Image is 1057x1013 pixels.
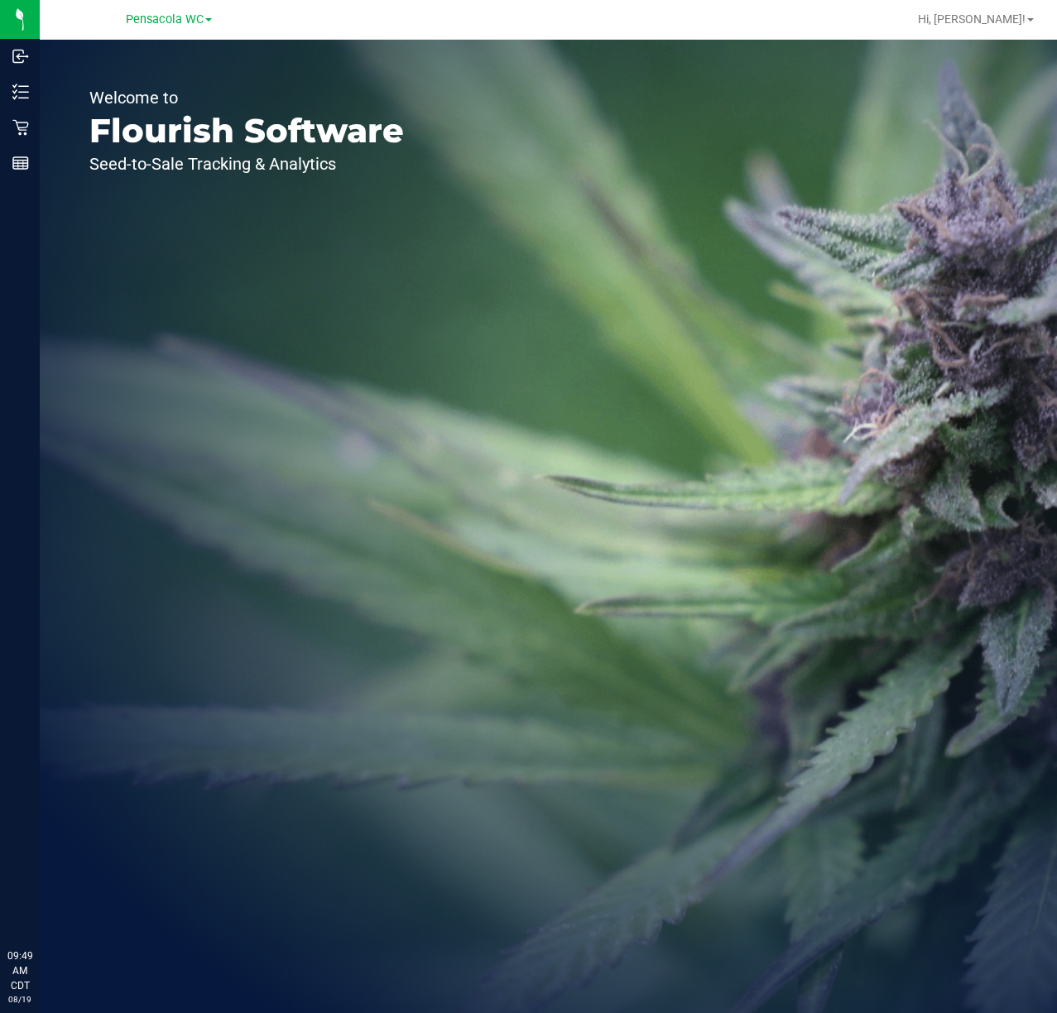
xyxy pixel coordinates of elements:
[89,89,404,106] p: Welcome to
[89,156,404,172] p: Seed-to-Sale Tracking & Analytics
[12,84,29,100] inline-svg: Inventory
[12,48,29,65] inline-svg: Inbound
[126,12,204,26] span: Pensacola WC
[12,155,29,171] inline-svg: Reports
[17,881,66,930] iframe: Resource center
[7,993,32,1006] p: 08/19
[89,114,404,147] p: Flourish Software
[918,12,1026,26] span: Hi, [PERSON_NAME]!
[7,948,32,993] p: 09:49 AM CDT
[12,119,29,136] inline-svg: Retail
